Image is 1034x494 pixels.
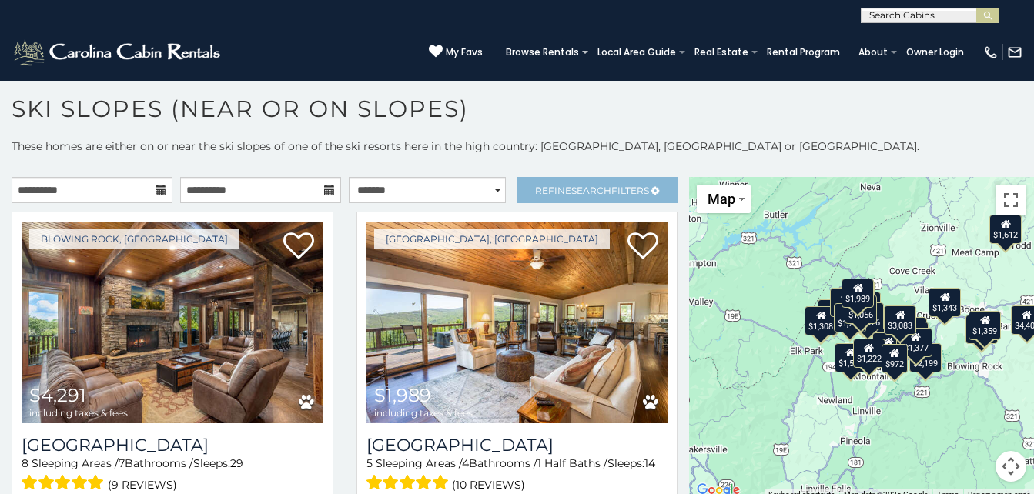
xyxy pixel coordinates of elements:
[845,295,877,324] div: $1,056
[989,215,1022,244] div: $1,612
[627,231,658,263] a: Add to favorites
[29,384,86,406] span: $4,291
[885,305,917,335] div: $3,083
[830,288,862,317] div: $1,177
[22,222,323,423] img: Renaissance Lodge
[897,322,929,351] div: $1,438
[366,222,668,423] img: Beech Mountain Vista
[366,222,668,423] a: Beech Mountain Vista $1,989 including taxes & fees
[644,456,655,470] span: 14
[537,456,607,470] span: 1 Half Baths /
[929,288,961,317] div: $1,343
[498,42,587,63] a: Browse Rentals
[446,45,483,59] span: My Favs
[966,315,999,344] div: $4,291
[900,328,932,357] div: $1,377
[687,42,756,63] a: Real Estate
[283,231,314,263] a: Add to favorites
[969,311,1001,340] div: $1,359
[909,343,942,372] div: $2,199
[851,42,895,63] a: About
[462,456,469,470] span: 4
[22,435,323,456] a: [GEOGRAPHIC_DATA]
[996,185,1026,215] button: Toggle fullscreen view
[571,185,611,196] span: Search
[22,222,323,423] a: Renaissance Lodge $4,291 including taxes & fees
[12,37,225,68] img: White-1-2.png
[898,42,972,63] a: Owner Login
[230,456,243,470] span: 29
[983,45,999,60] img: phone-regular-white.png
[29,229,239,249] a: Blowing Rock, [GEOGRAPHIC_DATA]
[119,456,125,470] span: 7
[429,45,483,60] a: My Favs
[374,229,610,249] a: [GEOGRAPHIC_DATA], [GEOGRAPHIC_DATA]
[853,339,885,368] div: $1,222
[1007,45,1022,60] img: mail-regular-white.png
[366,435,668,456] a: [GEOGRAPHIC_DATA]
[22,456,28,470] span: 8
[697,185,751,213] button: Change map style
[517,177,678,203] a: RefineSearchFilters
[366,435,668,456] h3: Beech Mountain Vista
[996,451,1026,482] button: Map camera controls
[374,408,473,418] span: including taxes & fees
[708,191,735,207] span: Map
[22,435,323,456] h3: Renaissance Lodge
[842,279,874,308] div: $1,989
[29,408,128,418] span: including taxes & fees
[835,343,867,372] div: $1,501
[759,42,848,63] a: Rental Program
[366,456,373,470] span: 5
[805,306,838,335] div: $1,308
[882,344,908,373] div: $972
[834,303,866,332] div: $1,745
[590,42,684,63] a: Local Area Guide
[374,384,431,406] span: $1,989
[535,185,649,196] span: Refine Filters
